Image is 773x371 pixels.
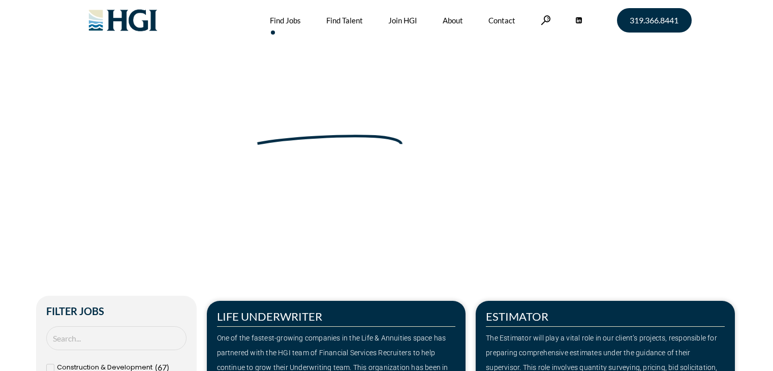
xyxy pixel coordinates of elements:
h2: Filter Jobs [46,306,187,316]
a: Home [102,153,123,164]
span: » [102,153,143,164]
a: ESTIMATOR [486,310,548,323]
a: 319.366.8441 [617,8,692,33]
span: Jobs [127,153,143,164]
span: 319.366.8441 [630,16,678,24]
a: Search [541,15,551,25]
input: Search Job [46,326,187,350]
a: LIFE UNDERWRITER [217,310,322,323]
span: Next Move [255,106,405,140]
span: Make Your [102,105,249,141]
